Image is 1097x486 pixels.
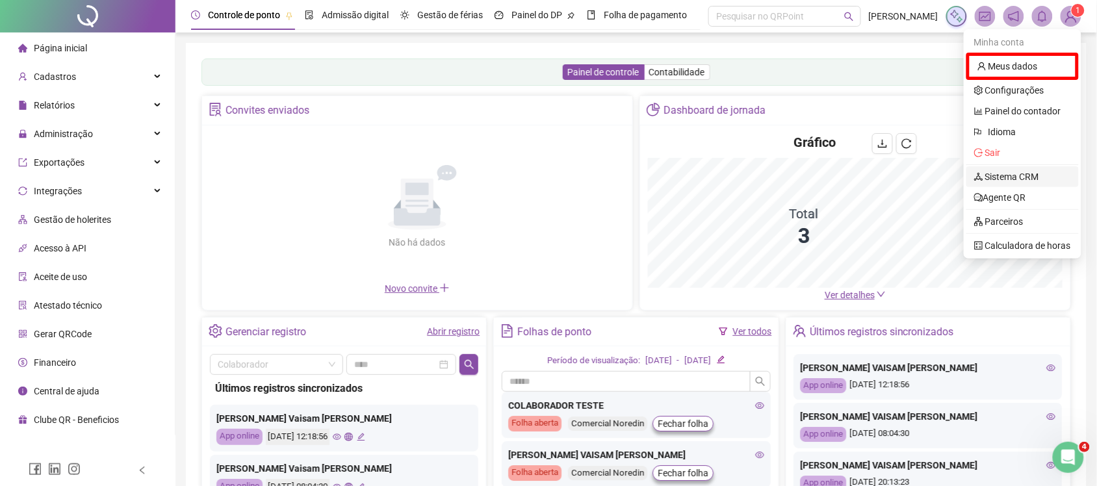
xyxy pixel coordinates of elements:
a: deployment-unit Sistema CRM [974,172,1039,182]
div: App online [216,429,263,445]
span: Folha de pagamento [604,10,687,20]
span: eye [755,450,764,459]
span: clock-circle [191,10,200,19]
span: Fechar folha [658,416,708,431]
a: Ver detalhes down [825,290,886,300]
span: export [18,158,27,167]
button: Fechar folha [652,416,714,431]
span: Aceite de uso [34,272,87,282]
span: global [344,433,353,441]
div: Convites enviados [226,99,309,122]
span: Sair [985,147,1001,158]
div: [PERSON_NAME] Vaisam [PERSON_NAME] [216,461,472,476]
div: [PERSON_NAME] VAISAM [PERSON_NAME] [801,458,1056,472]
a: Ver todos [733,326,772,337]
a: commentAgente QR [974,192,1026,203]
button: Fechar folha [652,465,714,481]
div: Período de visualização: [547,354,640,368]
span: search [464,359,474,370]
span: plus [439,283,450,293]
span: team [793,324,807,338]
div: Minha conta [966,32,1079,53]
div: Últimos registros sincronizados [215,380,473,396]
div: COLABORADOR TESTE [508,398,764,413]
span: linkedin [48,463,61,476]
span: Contabilidade [649,67,705,77]
div: Comercial Noredin [568,466,647,481]
span: logout [974,148,983,157]
span: search [755,376,766,387]
img: 88646 [1061,6,1081,26]
span: qrcode [18,329,27,339]
div: [DATE] 12:18:56 [266,429,329,445]
span: file-text [500,324,514,338]
span: Exportações [34,157,84,168]
span: Controle de ponto [208,10,280,20]
div: Folhas de ponto [518,321,592,343]
span: solution [209,103,222,116]
span: Ver detalhes [825,290,875,300]
sup: Atualize o seu contato no menu Meus Dados [1072,4,1085,17]
span: user-add [18,72,27,81]
span: flag [974,125,983,139]
span: Integrações [34,186,82,196]
a: setting Configurações [974,85,1044,96]
span: eye [1047,363,1056,372]
a: Abrir registro [427,326,480,337]
div: Não há dados [357,235,477,249]
span: Central de ajuda [34,386,99,396]
span: Relatórios [34,100,75,110]
span: Painel do DP [511,10,562,20]
span: facebook [29,463,42,476]
span: Fechar folha [658,466,708,480]
span: eye [1047,412,1056,421]
span: apartment [18,215,27,224]
span: bell [1037,10,1048,22]
span: Gestão de férias [417,10,483,20]
span: api [18,244,27,253]
span: sun [400,10,409,19]
div: Gerenciar registro [226,321,306,343]
span: notification [1008,10,1020,22]
div: Folha aberta [508,465,561,481]
span: download [877,138,888,149]
span: Novo convite [385,283,450,294]
span: reload [901,138,912,149]
span: eye [333,433,341,441]
img: sparkle-icon.fc2bf0ac1784a2077858766a79e2daf3.svg [949,9,964,23]
span: gift [18,415,27,424]
span: sync [18,186,27,196]
div: Dashboard de jornada [664,99,766,122]
a: user Meus dados [977,61,1038,71]
span: file-done [305,10,314,19]
span: audit [18,272,27,281]
span: Financeiro [34,357,76,368]
div: App online [801,378,847,393]
span: home [18,44,27,53]
span: Gestão de holerites [34,214,111,225]
span: pushpin [285,12,293,19]
div: Comercial Noredin [568,416,647,431]
div: [DATE] [645,354,672,368]
span: Admissão digital [322,10,389,20]
div: [PERSON_NAME] VAISAM [PERSON_NAME] [508,448,764,462]
span: Idioma [988,125,1063,139]
span: instagram [68,463,81,476]
span: Acesso à API [34,243,86,253]
iframe: Intercom live chat [1053,442,1084,473]
div: [DATE] 08:04:30 [801,427,1056,442]
span: info-circle [18,387,27,396]
span: dashboard [495,10,504,19]
a: bar-chart Painel do contador [974,106,1061,116]
span: eye [755,401,764,410]
span: pushpin [567,12,575,19]
span: dollar [18,358,27,367]
span: Página inicial [34,43,87,53]
div: - [677,354,680,368]
span: Painel de controle [568,67,639,77]
span: [PERSON_NAME] [869,9,938,23]
span: 4 [1079,442,1090,452]
span: book [587,10,596,19]
span: 1 [1076,6,1081,15]
span: left [138,466,147,475]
